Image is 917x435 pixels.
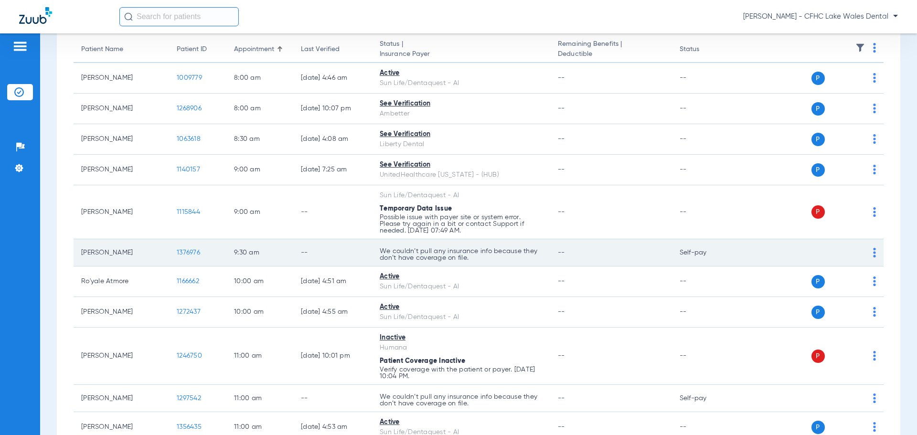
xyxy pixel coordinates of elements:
[177,249,200,256] span: 1376976
[177,209,200,215] span: 1115844
[811,102,825,116] span: P
[873,134,876,144] img: group-dot-blue.svg
[293,185,372,239] td: --
[558,49,664,59] span: Deductible
[380,248,543,261] p: We couldn’t pull any insurance info because they don’t have coverage on file.
[293,239,372,266] td: --
[226,385,293,412] td: 11:00 AM
[226,124,293,155] td: 8:30 AM
[558,352,565,359] span: --
[293,266,372,297] td: [DATE] 4:51 AM
[380,78,543,88] div: Sun Life/Dentaquest - AI
[74,94,169,124] td: [PERSON_NAME]
[558,74,565,81] span: --
[74,63,169,94] td: [PERSON_NAME]
[811,275,825,288] span: P
[293,124,372,155] td: [DATE] 4:08 AM
[301,44,364,54] div: Last Verified
[226,63,293,94] td: 8:00 AM
[380,191,543,201] div: Sun Life/Dentaquest - AI
[873,393,876,403] img: group-dot-blue.svg
[811,421,825,434] span: P
[177,166,200,173] span: 1140157
[672,36,736,63] th: Status
[74,266,169,297] td: Ro'yale Atmore
[380,170,543,180] div: UnitedHealthcare [US_STATE] - (HUB)
[177,136,201,142] span: 1063618
[811,350,825,363] span: P
[119,7,239,26] input: Search for patients
[380,205,452,212] span: Temporary Data Issue
[811,306,825,319] span: P
[558,395,565,402] span: --
[380,99,543,109] div: See Verification
[380,282,543,292] div: Sun Life/Dentaquest - AI
[177,424,202,430] span: 1356435
[234,44,286,54] div: Appointment
[672,239,736,266] td: Self-pay
[74,328,169,385] td: [PERSON_NAME]
[873,104,876,113] img: group-dot-blue.svg
[558,308,565,315] span: --
[380,49,543,59] span: Insurance Payer
[855,43,865,53] img: filter.svg
[177,105,202,112] span: 1268906
[380,272,543,282] div: Active
[743,12,898,21] span: [PERSON_NAME] - CFHC Lake Wales Dental
[81,44,161,54] div: Patient Name
[19,7,52,24] img: Zuub Logo
[672,328,736,385] td: --
[558,249,565,256] span: --
[672,94,736,124] td: --
[124,12,133,21] img: Search Icon
[380,109,543,119] div: Ambetter
[380,139,543,149] div: Liberty Dental
[293,63,372,94] td: [DATE] 4:46 AM
[558,105,565,112] span: --
[81,44,123,54] div: Patient Name
[873,43,876,53] img: group-dot-blue.svg
[558,209,565,215] span: --
[74,155,169,185] td: [PERSON_NAME]
[293,328,372,385] td: [DATE] 10:01 PM
[226,328,293,385] td: 11:00 AM
[811,72,825,85] span: P
[873,422,876,432] img: group-dot-blue.svg
[873,276,876,286] img: group-dot-blue.svg
[177,352,202,359] span: 1246750
[74,185,169,239] td: [PERSON_NAME]
[672,124,736,155] td: --
[811,163,825,177] span: P
[177,74,202,81] span: 1009779
[226,94,293,124] td: 8:00 AM
[380,417,543,427] div: Active
[672,185,736,239] td: --
[380,302,543,312] div: Active
[301,44,340,54] div: Last Verified
[226,266,293,297] td: 10:00 AM
[380,343,543,353] div: Humana
[380,129,543,139] div: See Verification
[672,155,736,185] td: --
[873,248,876,257] img: group-dot-blue.svg
[672,297,736,328] td: --
[293,297,372,328] td: [DATE] 4:55 AM
[74,297,169,328] td: [PERSON_NAME]
[558,424,565,430] span: --
[177,44,219,54] div: Patient ID
[558,278,565,285] span: --
[550,36,672,63] th: Remaining Benefits |
[293,385,372,412] td: --
[234,44,274,54] div: Appointment
[873,73,876,83] img: group-dot-blue.svg
[177,44,207,54] div: Patient ID
[380,358,465,364] span: Patient Coverage Inactive
[558,166,565,173] span: --
[873,207,876,217] img: group-dot-blue.svg
[380,366,543,380] p: Verify coverage with the patient or payer. [DATE] 10:04 PM.
[293,94,372,124] td: [DATE] 10:07 PM
[293,155,372,185] td: [DATE] 7:25 AM
[811,205,825,219] span: P
[672,385,736,412] td: Self-pay
[811,133,825,146] span: P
